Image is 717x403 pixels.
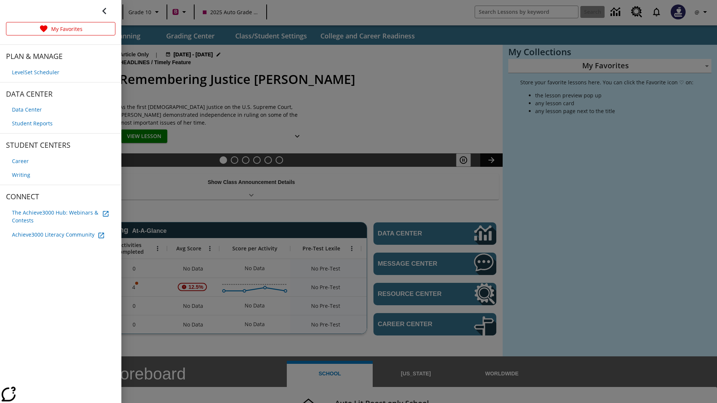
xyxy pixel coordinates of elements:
[6,51,115,62] span: PLAN & MANAGE
[12,119,53,127] span: Student Reports
[6,227,115,242] a: Achieve3000 Literacy Community
[6,191,115,203] span: CONNECT
[12,157,29,165] span: Career
[12,106,42,113] span: Data Center
[6,88,115,100] span: DATA CENTER
[6,22,115,35] a: My Favorites
[6,65,115,79] a: LevelSet Scheduler
[6,140,115,151] span: STUDENT CENTERS
[12,171,30,179] span: Writing
[51,25,83,33] p: My Favorites
[12,231,94,238] span: Achieve3000 Literacy Community
[12,68,59,76] span: LevelSet Scheduler
[6,154,115,168] a: Career
[6,116,115,130] a: Student Reports
[6,168,115,182] a: Writing
[6,206,115,227] a: The Achieve3000 Hub: Webinars & Contests
[6,103,115,116] a: Data Center
[12,209,99,224] span: The Achieve3000 Hub: Webinars & Contests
